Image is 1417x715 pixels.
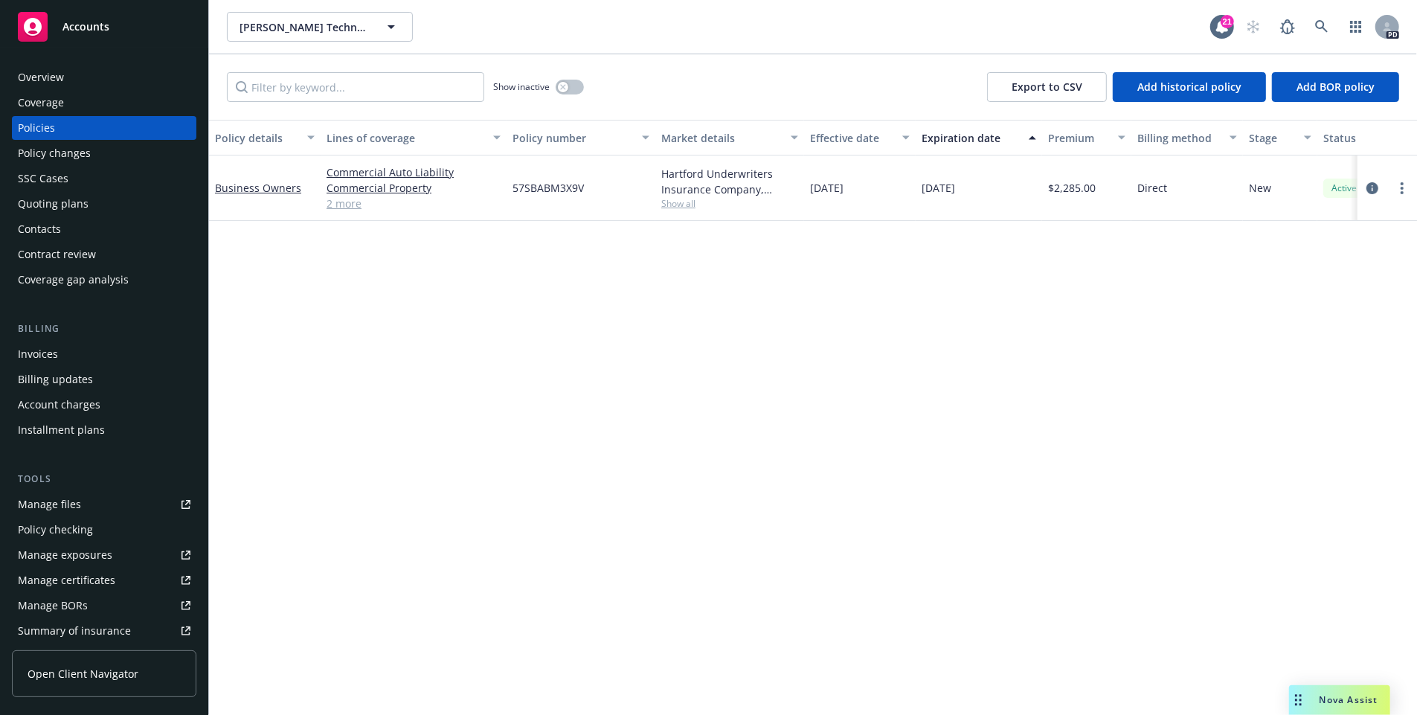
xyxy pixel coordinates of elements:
a: Commercial Property [327,180,501,196]
a: Account charges [12,393,196,417]
span: Add BOR policy [1296,80,1375,94]
div: Policy checking [18,518,93,542]
div: Coverage gap analysis [18,268,129,292]
a: SSC Cases [12,167,196,190]
span: 57SBABM3X9V [513,180,584,196]
span: New [1249,180,1271,196]
a: Manage files [12,493,196,516]
div: Expiration date [922,130,1020,146]
button: [PERSON_NAME] Technologies Inc. [227,12,413,42]
a: Invoices [12,342,196,366]
a: Policy changes [12,141,196,165]
div: Billing updates [18,368,93,391]
span: Export to CSV [1012,80,1082,94]
div: Manage BORs [18,594,88,618]
button: Billing method [1131,120,1243,155]
button: Policy details [209,120,321,155]
a: Commercial Auto Liability [327,164,501,180]
a: Report a Bug [1273,12,1302,42]
div: Policies [18,116,55,140]
a: Overview [12,65,196,89]
div: Stage [1249,130,1295,146]
div: Tools [12,472,196,487]
a: Start snowing [1238,12,1268,42]
div: Manage exposures [18,543,112,567]
div: Billing method [1137,130,1221,146]
a: Coverage gap analysis [12,268,196,292]
button: Export to CSV [987,72,1107,102]
div: Manage files [18,493,81,516]
div: Contract review [18,243,96,266]
span: [PERSON_NAME] Technologies Inc. [240,19,368,35]
div: Effective date [810,130,893,146]
div: Premium [1048,130,1109,146]
a: Policies [12,116,196,140]
button: Expiration date [916,120,1042,155]
span: Show inactive [493,80,550,93]
a: Business Owners [215,181,301,195]
div: Coverage [18,91,64,115]
button: Nova Assist [1289,685,1390,715]
button: Stage [1243,120,1317,155]
button: Policy number [507,120,655,155]
span: Show all [661,197,798,210]
a: Manage certificates [12,568,196,592]
div: 21 [1221,15,1234,28]
a: Contract review [12,243,196,266]
div: Hartford Underwriters Insurance Company, Hartford Insurance Group [661,166,798,197]
a: Manage BORs [12,594,196,618]
a: Contacts [12,217,196,241]
div: Contacts [18,217,61,241]
div: SSC Cases [18,167,68,190]
a: Billing updates [12,368,196,391]
div: Drag to move [1289,685,1308,715]
span: [DATE] [922,180,955,196]
span: Nova Assist [1320,693,1378,706]
div: Lines of coverage [327,130,484,146]
a: Installment plans [12,418,196,442]
a: circleInformation [1363,179,1381,197]
a: Policy checking [12,518,196,542]
span: Active [1329,182,1359,195]
a: Coverage [12,91,196,115]
a: Search [1307,12,1337,42]
span: Accounts [62,21,109,33]
button: Add BOR policy [1272,72,1399,102]
div: Overview [18,65,64,89]
div: Policy details [215,130,298,146]
a: Summary of insurance [12,619,196,643]
div: Policy changes [18,141,91,165]
span: $2,285.00 [1048,180,1096,196]
a: more [1393,179,1411,197]
div: Policy number [513,130,633,146]
button: Effective date [804,120,916,155]
span: [DATE] [810,180,844,196]
a: Quoting plans [12,192,196,216]
div: Market details [661,130,782,146]
button: Add historical policy [1113,72,1266,102]
span: Add historical policy [1137,80,1241,94]
button: Premium [1042,120,1131,155]
a: Manage exposures [12,543,196,567]
div: Status [1323,130,1414,146]
button: Lines of coverage [321,120,507,155]
button: Market details [655,120,804,155]
span: Direct [1137,180,1167,196]
a: Accounts [12,6,196,48]
span: Open Client Navigator [28,666,138,682]
div: Installment plans [18,418,105,442]
div: Account charges [18,393,100,417]
div: Billing [12,321,196,336]
div: Quoting plans [18,192,89,216]
input: Filter by keyword... [227,72,484,102]
div: Manage certificates [18,568,115,592]
div: Summary of insurance [18,619,131,643]
a: 2 more [327,196,501,211]
div: Invoices [18,342,58,366]
a: Switch app [1341,12,1371,42]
